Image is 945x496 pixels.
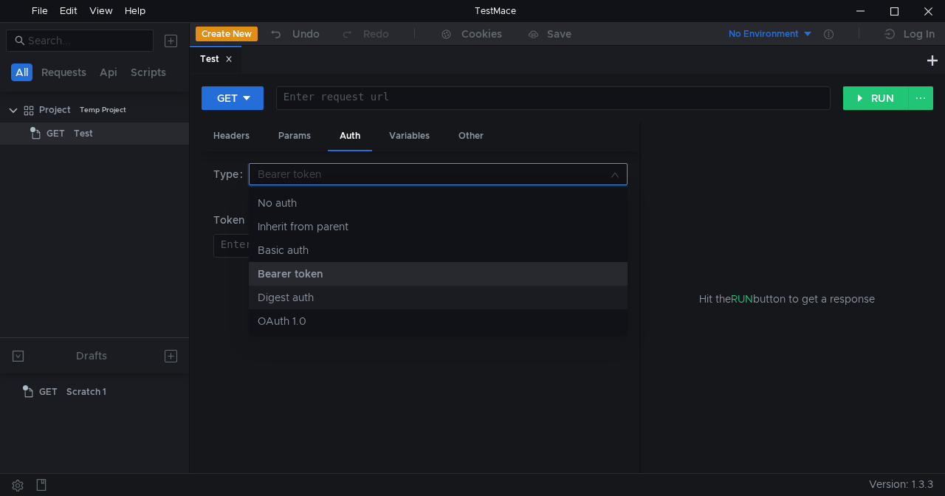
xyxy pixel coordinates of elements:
div: Inherit from parent [258,218,619,235]
div: Bearer token [258,266,619,282]
div: Basic auth [258,242,619,258]
div: Digest auth [258,289,619,306]
div: OAuth 1.0 [258,313,619,329]
div: No auth [258,195,619,211]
